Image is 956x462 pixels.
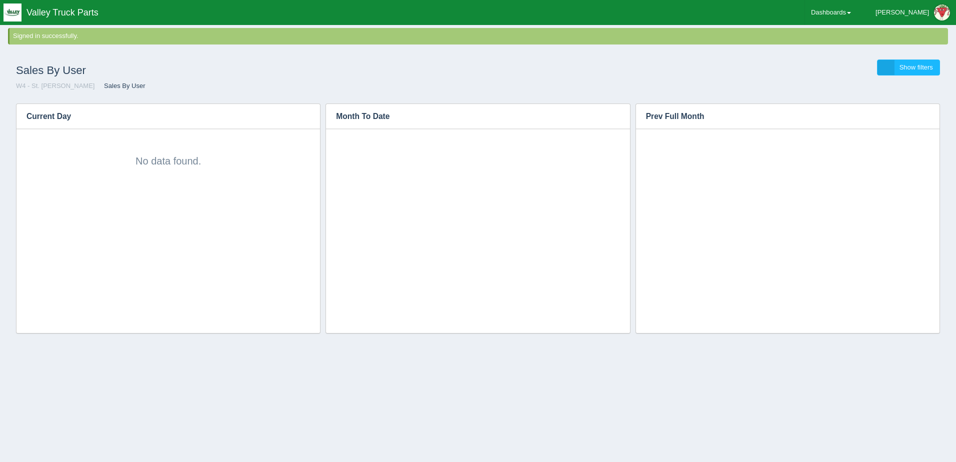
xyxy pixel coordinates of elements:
[326,104,614,129] h3: Month To Date
[16,104,305,129] h3: Current Day
[16,59,478,81] h1: Sales By User
[877,59,940,76] a: Show filters
[875,2,929,22] div: [PERSON_NAME]
[934,4,950,20] img: Profile Picture
[13,31,946,41] div: Signed in successfully.
[16,82,94,89] a: W4 - St. [PERSON_NAME]
[26,139,310,168] div: No data found.
[3,3,21,21] img: q1blfpkbivjhsugxdrfq.png
[899,63,933,71] span: Show filters
[96,81,145,91] li: Sales By User
[26,7,98,17] span: Valley Truck Parts
[636,104,924,129] h3: Prev Full Month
